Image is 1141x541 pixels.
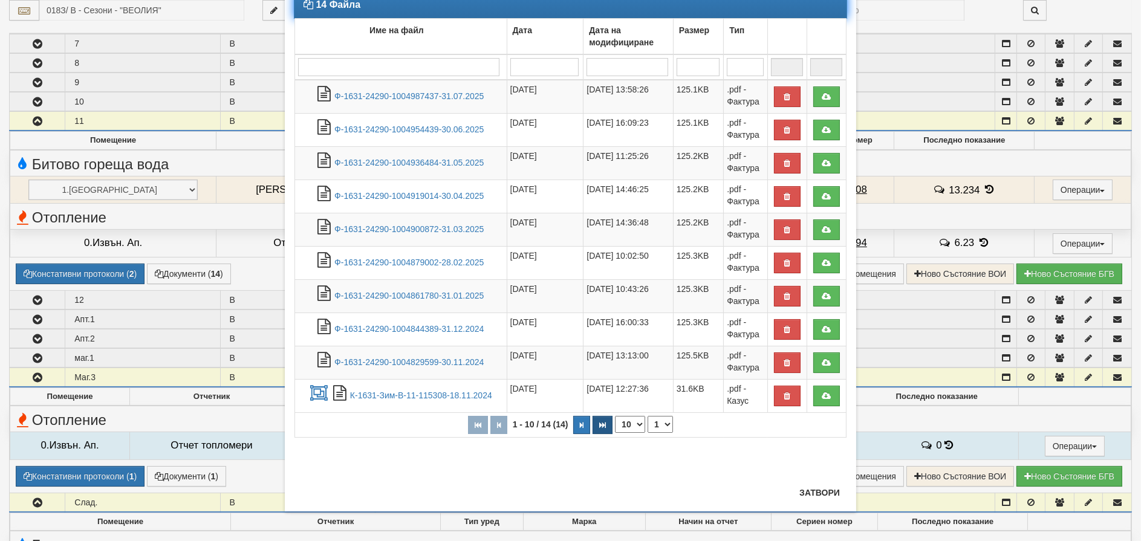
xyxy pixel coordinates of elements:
tr: Ф-1631-24290-1004954439-30.06.2025.pdf - Фактура [295,113,847,146]
td: Име на файл: No sort applied, activate to apply an ascending sort [295,18,507,54]
td: .pdf - Фактура [724,346,768,379]
b: Тип [729,25,744,35]
tr: Ф-1631-24290-1004987437-31.07.2025.pdf - Фактура [295,80,847,114]
td: : No sort applied, activate to apply an ascending sort [767,18,807,54]
a: Ф-1631-24290-1004829599-30.11.2024 [334,357,484,367]
span: 1 - 10 / 14 (14) [510,420,571,429]
td: 125.3KB [673,246,723,279]
b: Дата на модифициране [589,25,654,47]
td: : No sort applied, activate to apply an ascending sort [807,18,846,54]
a: Ф-1631-24290-1004879002-28.02.2025 [334,258,484,267]
td: .pdf - Фактура [724,113,768,146]
button: Последна страница [593,416,613,434]
td: Размер: No sort applied, activate to apply an ascending sort [673,18,723,54]
a: Ф-1631-24290-1004844389-31.12.2024 [334,324,484,334]
tr: Ф-1631-24290-1004936484-31.05.2025.pdf - Фактура [295,146,847,180]
td: .pdf - Фактура [724,313,768,346]
td: [DATE] 16:09:23 [584,113,673,146]
a: Ф-1631-24290-1004861780-31.01.2025 [334,291,484,300]
a: Ф-1631-24290-1004954439-30.06.2025 [334,125,484,134]
td: 125.3KB [673,313,723,346]
td: 125.2KB [673,180,723,213]
td: [DATE] [507,246,584,279]
b: Име на файл [369,25,424,35]
td: .pdf - Фактура [724,246,768,279]
td: [DATE] 11:25:26 [584,146,673,180]
td: [DATE] 13:13:00 [584,346,673,379]
button: Предишна страница [490,416,507,434]
td: 125.2KB [673,146,723,180]
td: 125.1KB [673,80,723,114]
tr: Ф-1631-24290-1004900872-31.03.2025.pdf - Фактура [295,213,847,246]
td: .pdf - Фактура [724,146,768,180]
td: [DATE] [507,146,584,180]
select: Брой редове на страница [615,416,645,433]
td: .pdf - Казус [724,379,768,412]
td: 125.1KB [673,113,723,146]
td: 31.6KB [673,379,723,412]
td: [DATE] [507,80,584,114]
td: [DATE] 14:36:48 [584,213,673,246]
tr: Ф-1631-24290-1004844389-31.12.2024.pdf - Фактура [295,313,847,346]
td: .pdf - Фактура [724,80,768,114]
tr: Ф-1631-24290-1004879002-28.02.2025.pdf - Фактура [295,246,847,279]
a: Ф-1631-24290-1004987437-31.07.2025 [334,91,484,101]
select: Страница номер [648,416,673,433]
td: [DATE] 13:58:26 [584,80,673,114]
a: Ф-1631-24290-1004919014-30.04.2025 [334,191,484,201]
b: Дата [513,25,532,35]
td: .pdf - Фактура [724,279,768,313]
td: [DATE] [507,213,584,246]
td: [DATE] 16:00:33 [584,313,673,346]
td: [DATE] 12:27:36 [584,379,673,412]
tr: К-1631-Зим-В-11-115308-18.11.2024.pdf - Казус [295,379,847,412]
a: К-1631-Зим-В-11-115308-18.11.2024 [350,390,492,400]
button: Първа страница [468,416,488,434]
td: [DATE] [507,379,584,412]
td: [DATE] [507,313,584,346]
td: [DATE] 10:02:50 [584,246,673,279]
a: Ф-1631-24290-1004900872-31.03.2025 [334,224,484,234]
tr: Ф-1631-24290-1004919014-30.04.2025.pdf - Фактура [295,180,847,213]
td: [DATE] [507,180,584,213]
a: Ф-1631-24290-1004936484-31.05.2025 [334,158,484,167]
tr: Ф-1631-24290-1004829599-30.11.2024.pdf - Фактура [295,346,847,379]
td: [DATE] [507,346,584,379]
td: [DATE] [507,113,584,146]
td: [DATE] [507,279,584,313]
td: Дата: No sort applied, activate to apply an ascending sort [507,18,584,54]
b: Размер [679,25,709,35]
td: 125.5KB [673,346,723,379]
tr: Ф-1631-24290-1004861780-31.01.2025.pdf - Фактура [295,279,847,313]
td: [DATE] 10:43:26 [584,279,673,313]
button: Затвори [792,483,847,502]
td: Тип: No sort applied, activate to apply an ascending sort [724,18,768,54]
td: 125.2KB [673,213,723,246]
td: [DATE] 14:46:25 [584,180,673,213]
td: .pdf - Фактура [724,213,768,246]
button: Следваща страница [573,416,590,434]
td: .pdf - Фактура [724,180,768,213]
td: 125.3KB [673,279,723,313]
td: Дата на модифициране: No sort applied, activate to apply an ascending sort [584,18,673,54]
